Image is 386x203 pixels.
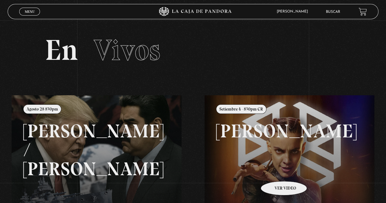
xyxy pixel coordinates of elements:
[45,36,341,65] h2: En
[94,33,160,67] span: Vivos
[326,10,340,14] a: Buscar
[274,10,314,13] span: [PERSON_NAME]
[23,15,37,19] span: Cerrar
[25,10,35,13] span: Menu
[359,8,367,16] a: View your shopping cart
